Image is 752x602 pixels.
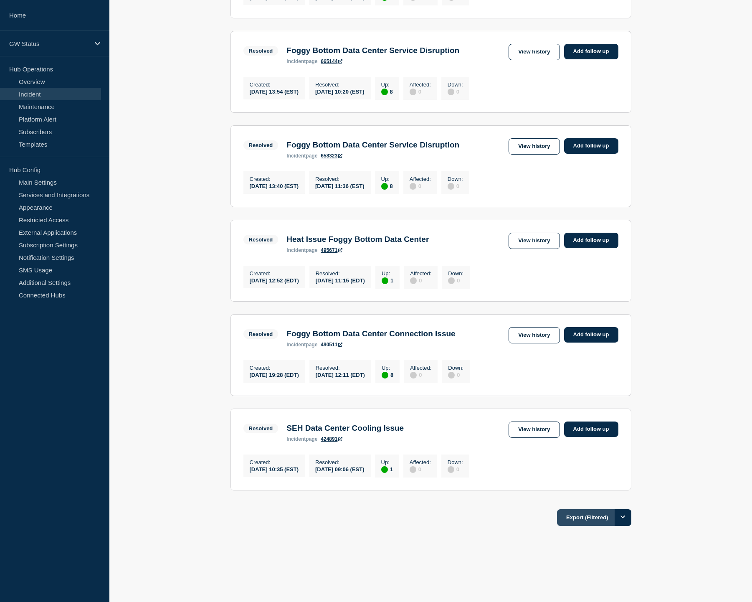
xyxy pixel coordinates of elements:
[243,235,279,244] span: Resolved
[448,183,454,190] div: disabled
[410,89,416,95] div: disabled
[316,277,365,284] div: [DATE] 11:15 (EDT)
[250,459,299,465] p: Created :
[564,422,618,437] a: Add follow up
[448,277,463,284] div: 0
[9,40,89,47] p: GW Status
[286,342,317,348] p: page
[286,58,306,64] span: incident
[382,277,393,284] div: 1
[250,277,299,284] div: [DATE] 12:52 (EDT)
[410,459,431,465] p: Affected :
[381,81,393,88] p: Up :
[321,436,342,442] a: 424891
[448,365,463,371] p: Down :
[382,371,393,378] div: 8
[250,88,299,95] div: [DATE] 13:54 (EST)
[509,233,560,249] a: View history
[448,371,463,378] div: 0
[410,270,431,277] p: Affected :
[410,88,431,95] div: 0
[381,183,388,190] div: up
[564,44,618,59] a: Add follow up
[381,466,388,473] div: up
[410,466,416,473] div: disabled
[321,247,342,253] a: 495671
[250,465,299,472] div: [DATE] 10:35 (EST)
[321,58,342,64] a: 665144
[321,153,342,159] a: 658323
[316,270,365,277] p: Resolved :
[321,342,342,348] a: 490511
[382,270,393,277] p: Up :
[410,176,431,182] p: Affected :
[381,176,393,182] p: Up :
[448,176,463,182] p: Down :
[410,465,431,473] div: 0
[564,327,618,343] a: Add follow up
[315,182,365,189] div: [DATE] 11:36 (EST)
[316,365,365,371] p: Resolved :
[286,153,306,159] span: incident
[381,182,393,190] div: 8
[381,88,393,95] div: 8
[448,270,463,277] p: Down :
[448,459,463,465] p: Down :
[250,371,299,378] div: [DATE] 19:28 (EDT)
[382,365,393,371] p: Up :
[286,342,306,348] span: incident
[286,436,306,442] span: incident
[448,88,463,95] div: 0
[315,465,365,472] div: [DATE] 09:06 (EST)
[509,138,560,155] a: View history
[286,153,317,159] p: page
[243,329,279,339] span: Resolved
[410,371,431,378] div: 0
[410,182,431,190] div: 0
[286,235,429,244] h3: Heat Issue Foggy Bottom Data Center
[250,176,299,182] p: Created :
[448,277,455,284] div: disabled
[410,183,416,190] div: disabled
[286,247,306,253] span: incident
[381,465,393,473] div: 1
[509,422,560,438] a: View history
[448,81,463,88] p: Down :
[615,509,631,526] button: Options
[448,465,463,473] div: 0
[410,372,417,378] div: disabled
[250,365,299,371] p: Created :
[286,140,459,150] h3: Foggy Bottom Data Center Service Disruption
[509,44,560,60] a: View history
[410,81,431,88] p: Affected :
[448,372,455,378] div: disabled
[243,46,279,56] span: Resolved
[243,424,279,433] span: Resolved
[410,365,431,371] p: Affected :
[410,277,417,284] div: disabled
[448,466,454,473] div: disabled
[382,372,388,378] div: up
[381,89,388,95] div: up
[286,424,404,433] h3: SEH Data Center Cooling Issue
[286,247,317,253] p: page
[382,277,388,284] div: up
[410,277,431,284] div: 0
[448,89,454,95] div: disabled
[250,182,299,189] div: [DATE] 13:40 (EST)
[381,459,393,465] p: Up :
[564,138,618,154] a: Add follow up
[448,182,463,190] div: 0
[286,46,459,55] h3: Foggy Bottom Data Center Service Disruption
[509,327,560,343] a: View history
[286,436,317,442] p: page
[315,459,365,465] p: Resolved :
[557,509,631,526] button: Export (Filtered)
[250,270,299,277] p: Created :
[286,329,455,338] h3: Foggy Bottom Data Center Connection Issue
[286,58,317,64] p: page
[564,233,618,248] a: Add follow up
[315,88,365,95] div: [DATE] 10:20 (EST)
[250,81,299,88] p: Created :
[315,176,365,182] p: Resolved :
